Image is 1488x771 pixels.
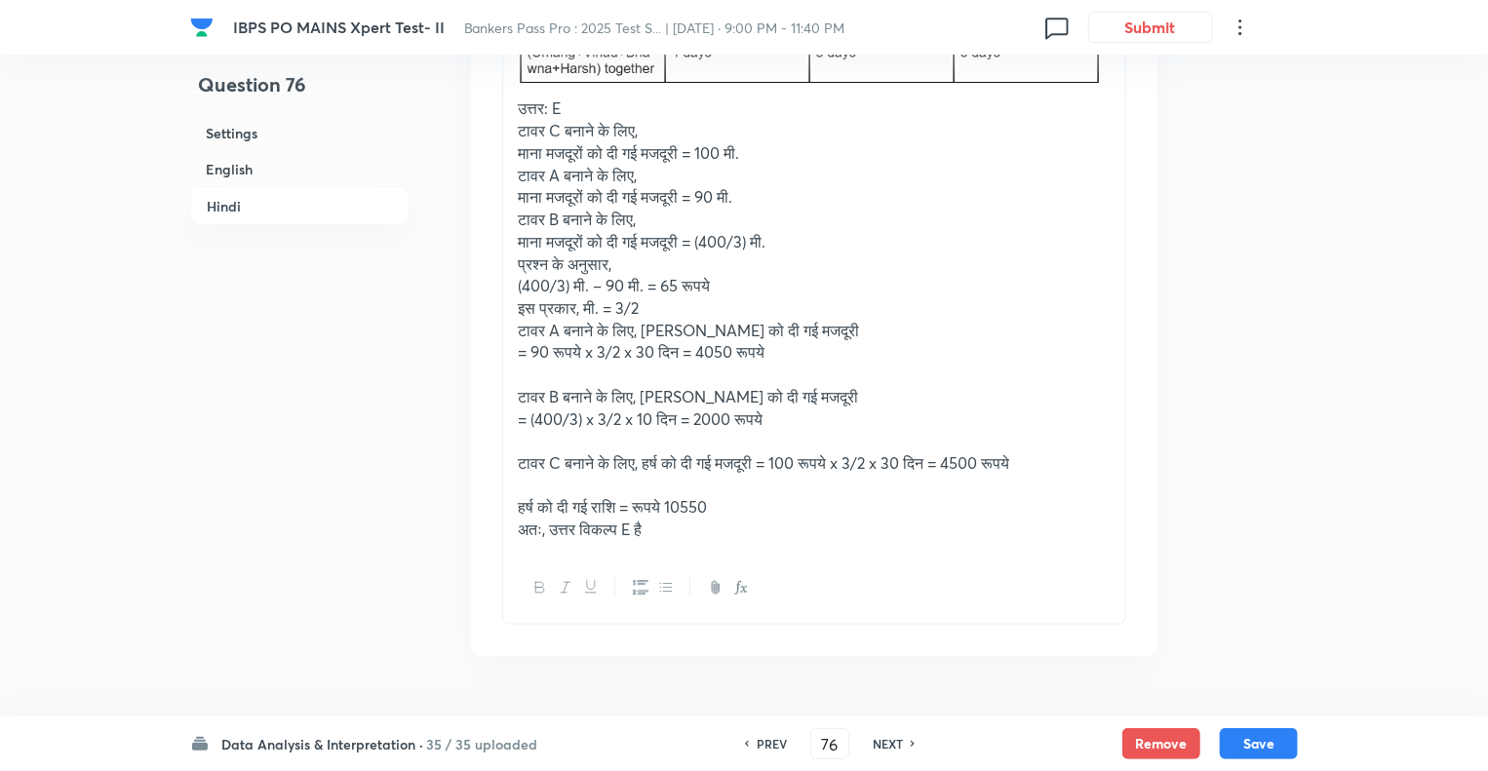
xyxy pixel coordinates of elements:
p: टावर B बनाने के लिए, [518,209,1111,231]
p: अतः, उत्तर विकल्प E है [518,519,1111,541]
h6: Hindi [190,187,409,225]
span: Bankers Pass Pro : 2025 Test S... | [DATE] · 9:00 PM - 11:40 PM [464,19,845,37]
img: Company Logo [190,16,214,39]
h6: PREV [757,735,787,752]
p: = 90 रूपये x 3/2 x 30 दिन = 4050 रूपये [518,341,1111,364]
a: Company Logo [190,16,217,39]
p: टावर A बनाने के लिए, [PERSON_NAME] को दी गई मजदूरी [518,320,1111,342]
h6: Settings [190,115,409,151]
p: माना मजदूरों को दी गई मजदूरी = 100 मी. [518,142,1111,165]
p: टावर A बनाने के लिए, [518,165,1111,187]
p: इस प्रकार, मी. = 3/2 [518,297,1111,320]
button: Submit [1088,12,1213,43]
p: टावर C बनाने के लिए, [518,120,1111,142]
p: = (400/3) x 3/2 x 10 दिन = 2000 रूपये [518,408,1111,431]
p: हर्ष को दी गई राशि = रूपये 10550 [518,496,1111,519]
p: माना मजदूरों को दी गई मजदूरी = 90 मी. [518,186,1111,209]
h6: English [190,151,409,187]
p: टावर B बनाने के लिए, [PERSON_NAME] को दी गई मजदूरी [518,386,1111,408]
h6: 35 / 35 uploaded [426,734,537,754]
span: IBPS PO MAINS Xpert Test- II [233,17,445,37]
h6: Data Analysis & Interpretation · [221,734,423,754]
h6: NEXT [873,735,903,752]
h4: Question 76 [190,70,409,115]
p: टावर C बनाने के लिए, हर्ष को दी गई मजदूरी = 100 रूपये x 3/2 x 30 दिन = 4500 रूपये [518,452,1111,475]
p: उत्तर: E [518,97,1111,120]
p: माना मजदूरों को दी गई मजदूरी = (400/3) मी. [518,231,1111,253]
p: प्रश्न के अनुसार, [518,253,1111,276]
p: (400/3) मी. – 90 मी. = 65 रूपये [518,275,1111,297]
button: Remove [1122,728,1200,759]
button: Save [1220,728,1298,759]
